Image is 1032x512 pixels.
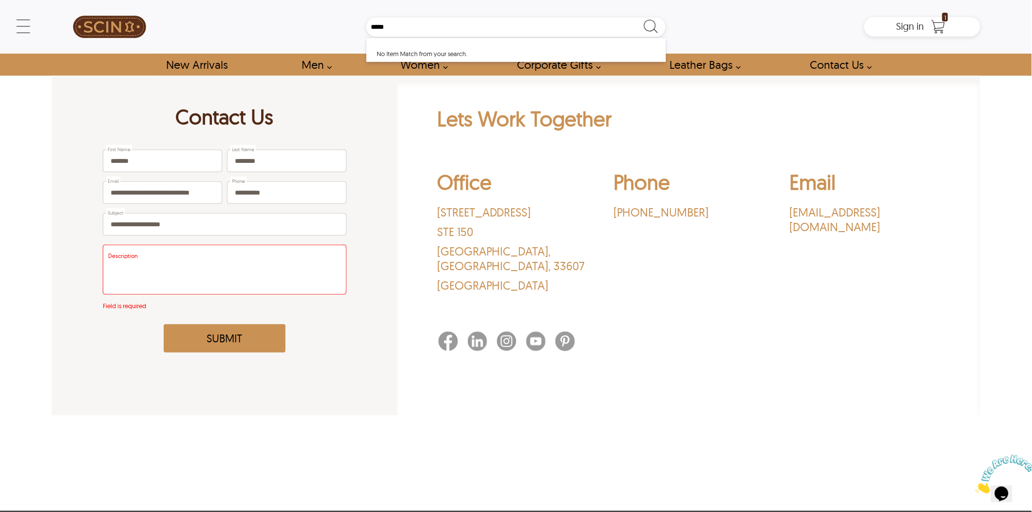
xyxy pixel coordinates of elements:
[526,332,555,354] a: Youtube
[929,20,948,34] a: Shopping Cart
[155,54,238,76] a: Shop New Arrivals
[437,244,588,273] p: [GEOGRAPHIC_DATA] , [GEOGRAPHIC_DATA] , 33607
[896,23,924,31] a: Sign in
[437,169,588,200] h2: Office
[390,54,454,76] a: Shop Women Leather Jackets
[790,205,941,234] a: [EMAIL_ADDRESS][DOMAIN_NAME]
[613,169,764,200] h2: Phone
[659,54,746,76] a: Shop Leather Bags
[290,54,337,76] a: shop men's leather jackets
[526,332,546,351] img: Youtube
[164,324,286,353] button: Submit
[103,301,346,311] p: Field is required
[73,5,146,49] img: SCIN
[896,20,924,32] span: Sign in
[437,106,941,137] h2: Lets Work Together
[942,13,948,21] span: 1
[790,169,941,200] h2: Email
[52,5,168,49] a: SCIN
[972,451,1032,497] iframe: chat widget
[437,224,588,239] p: STE 150
[506,54,606,76] a: Shop Leather Corporate Gifts
[497,332,526,354] a: Instagram
[377,49,653,59] div: No Item Match from your search.
[468,332,487,351] img: Linkedin
[613,205,764,219] a: ‪[PHONE_NUMBER]‬
[439,332,458,351] img: Facebook
[366,38,666,62] div: No Item Match from your search
[497,332,516,351] img: Instagram
[555,332,585,354] a: Pinterest
[437,205,588,219] p: [STREET_ADDRESS]
[439,332,468,354] a: Facebook
[555,332,575,351] img: Pinterest
[103,104,346,135] h1: Contact Us
[4,4,64,42] img: Chat attention grabber
[799,54,877,76] a: contact-us
[437,278,588,293] p: [GEOGRAPHIC_DATA]
[468,332,497,354] a: Linkedin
